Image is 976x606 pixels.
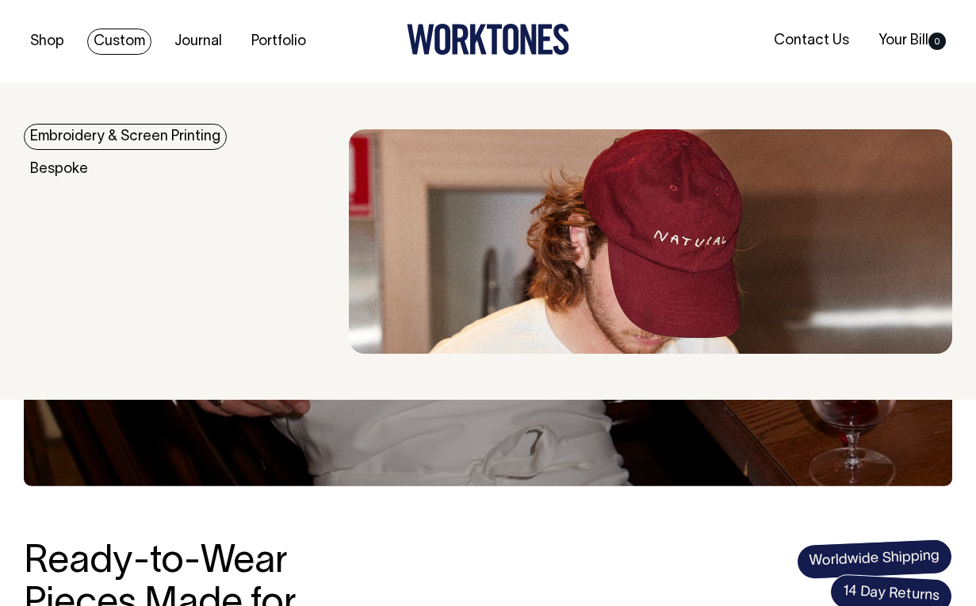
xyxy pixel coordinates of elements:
[245,29,312,55] a: Portfolio
[349,129,952,355] img: embroidery & Screen Printing
[87,29,151,55] a: Custom
[872,28,952,54] a: Your Bill0
[24,29,71,55] a: Shop
[796,539,953,580] span: Worldwide Shipping
[767,28,855,54] a: Contact Us
[24,156,94,182] a: Bespoke
[168,29,228,55] a: Journal
[24,124,227,150] a: Embroidery & Screen Printing
[928,33,946,50] span: 0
